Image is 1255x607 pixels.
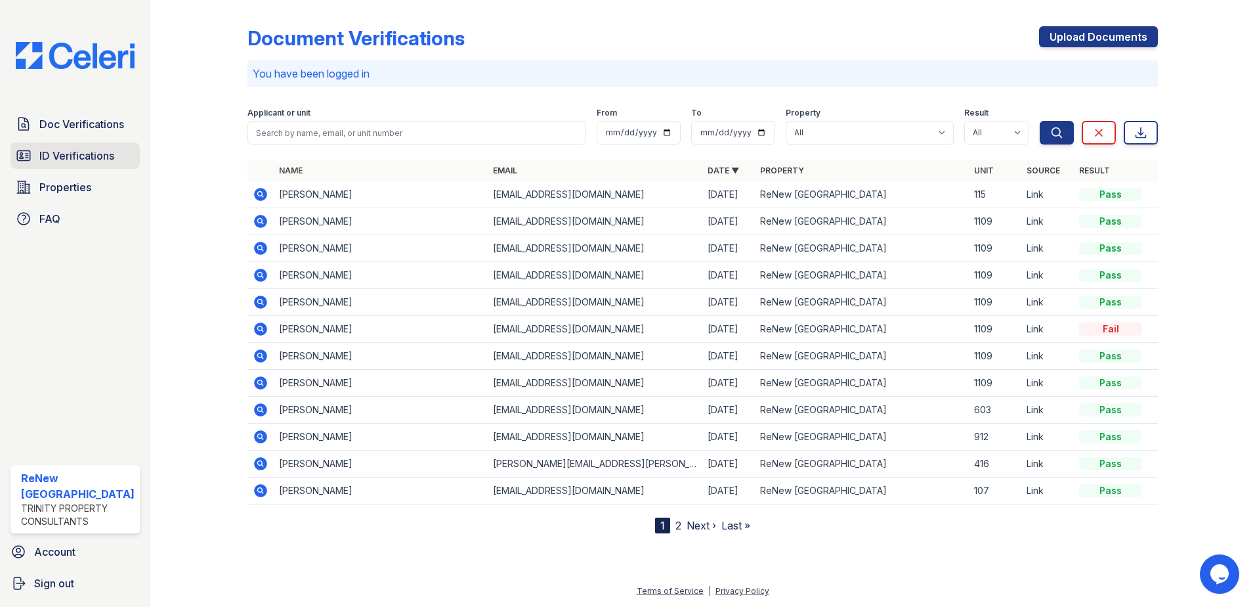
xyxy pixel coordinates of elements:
div: Pass [1079,296,1142,309]
td: [EMAIL_ADDRESS][DOMAIN_NAME] [488,235,702,262]
td: ReNew [GEOGRAPHIC_DATA] [755,235,969,262]
td: 1109 [969,370,1021,397]
td: [DATE] [702,316,755,343]
td: [DATE] [702,181,755,208]
td: Link [1021,208,1074,235]
a: Email [493,166,517,175]
div: Pass [1079,430,1142,443]
td: Link [1021,451,1074,478]
td: ReNew [GEOGRAPHIC_DATA] [755,262,969,289]
td: [PERSON_NAME] [274,451,488,478]
td: [DATE] [702,262,755,289]
td: 1109 [969,208,1021,235]
td: [EMAIL_ADDRESS][DOMAIN_NAME] [488,316,702,343]
td: [EMAIL_ADDRESS][DOMAIN_NAME] [488,289,702,316]
td: [EMAIL_ADDRESS][DOMAIN_NAME] [488,370,702,397]
td: [DATE] [702,478,755,505]
iframe: chat widget [1200,554,1242,594]
a: Upload Documents [1039,26,1158,47]
td: Link [1021,181,1074,208]
td: [DATE] [702,208,755,235]
td: Link [1021,370,1074,397]
td: Link [1021,316,1074,343]
div: Trinity Property Consultants [21,502,135,528]
a: Source [1027,166,1060,175]
td: ReNew [GEOGRAPHIC_DATA] [755,451,969,478]
td: [EMAIL_ADDRESS][DOMAIN_NAME] [488,181,702,208]
a: Account [5,539,145,565]
td: [DATE] [702,424,755,451]
td: Link [1021,397,1074,424]
td: [PERSON_NAME] [274,343,488,370]
div: Fail [1079,323,1142,336]
td: ReNew [GEOGRAPHIC_DATA] [755,289,969,316]
div: 1 [655,518,670,533]
td: [PERSON_NAME] [274,289,488,316]
td: 1109 [969,289,1021,316]
a: Last » [721,519,750,532]
div: Pass [1079,242,1142,255]
td: Link [1021,424,1074,451]
a: Privacy Policy [715,586,769,596]
td: [DATE] [702,343,755,370]
span: ID Verifications [39,148,114,164]
td: [EMAIL_ADDRESS][DOMAIN_NAME] [488,424,702,451]
span: FAQ [39,211,60,227]
td: Link [1021,262,1074,289]
a: Sign out [5,570,145,596]
a: Unit [974,166,994,175]
div: Document Verifications [247,26,465,50]
td: [EMAIL_ADDRESS][DOMAIN_NAME] [488,208,702,235]
td: [PERSON_NAME][EMAIL_ADDRESS][PERSON_NAME][DOMAIN_NAME] [488,451,702,478]
td: 416 [969,451,1021,478]
td: [PERSON_NAME] [274,478,488,505]
label: To [691,108,702,118]
td: [EMAIL_ADDRESS][DOMAIN_NAME] [488,262,702,289]
td: [EMAIL_ADDRESS][DOMAIN_NAME] [488,343,702,370]
td: [DATE] [702,397,755,424]
div: Pass [1079,215,1142,228]
td: [PERSON_NAME] [274,235,488,262]
td: [DATE] [702,235,755,262]
a: ID Verifications [11,143,140,169]
td: Link [1021,235,1074,262]
td: 603 [969,397,1021,424]
td: Link [1021,289,1074,316]
td: [PERSON_NAME] [274,262,488,289]
td: ReNew [GEOGRAPHIC_DATA] [755,208,969,235]
label: Applicant or unit [247,108,310,118]
td: 107 [969,478,1021,505]
span: Properties [39,179,91,195]
a: Terms of Service [637,586,704,596]
td: 1109 [969,316,1021,343]
a: Properties [11,174,140,200]
td: 912 [969,424,1021,451]
td: [EMAIL_ADDRESS][DOMAIN_NAME] [488,478,702,505]
a: Doc Verifications [11,111,140,137]
span: Account [34,544,75,560]
td: 1109 [969,262,1021,289]
td: 115 [969,181,1021,208]
td: ReNew [GEOGRAPHIC_DATA] [755,370,969,397]
td: [DATE] [702,289,755,316]
div: Pass [1079,269,1142,282]
td: ReNew [GEOGRAPHIC_DATA] [755,478,969,505]
td: ReNew [GEOGRAPHIC_DATA] [755,343,969,370]
div: Pass [1079,484,1142,497]
a: Date ▼ [708,166,739,175]
td: ReNew [GEOGRAPHIC_DATA] [755,181,969,208]
td: ReNew [GEOGRAPHIC_DATA] [755,424,969,451]
td: 1109 [969,235,1021,262]
td: [PERSON_NAME] [274,316,488,343]
td: [PERSON_NAME] [274,181,488,208]
label: Result [964,108,989,118]
td: [PERSON_NAME] [274,397,488,424]
span: Sign out [34,575,74,591]
td: [EMAIL_ADDRESS][DOMAIN_NAME] [488,397,702,424]
div: Pass [1079,403,1142,416]
div: Pass [1079,349,1142,363]
td: 1109 [969,343,1021,370]
a: Next › [687,519,716,532]
div: Pass [1079,188,1142,201]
